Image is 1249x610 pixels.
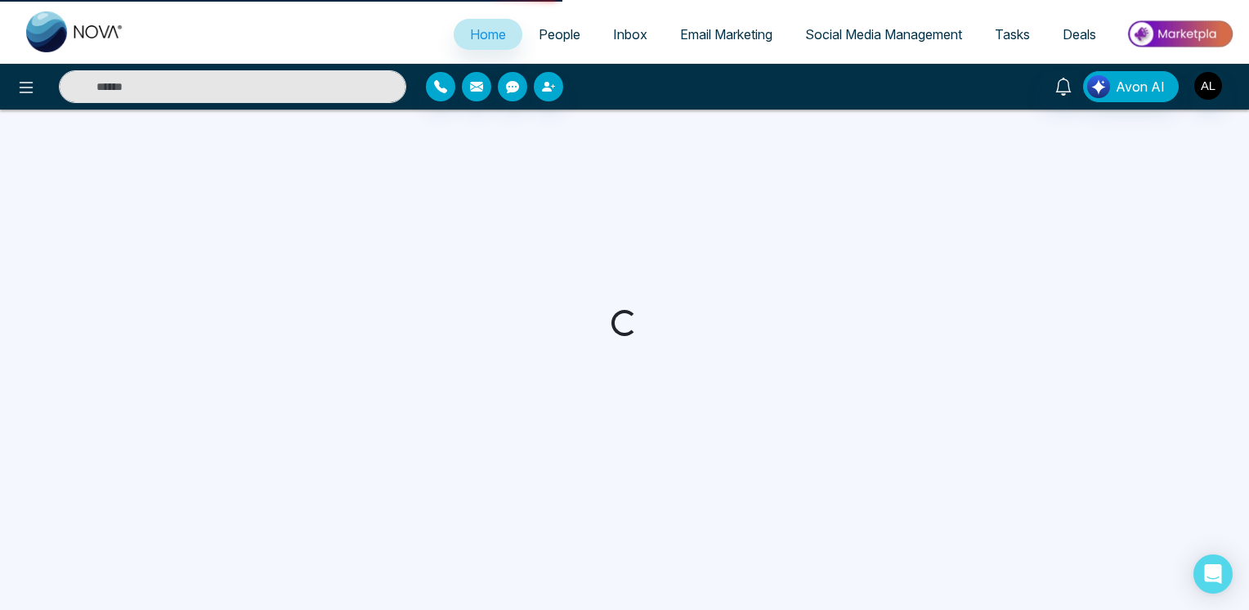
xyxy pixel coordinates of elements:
a: People [522,19,597,50]
span: Inbox [613,26,647,43]
span: People [539,26,580,43]
span: Home [470,26,506,43]
a: Social Media Management [789,19,978,50]
span: Avon AI [1116,77,1165,96]
a: Deals [1046,19,1112,50]
span: Social Media Management [805,26,962,43]
img: User Avatar [1194,72,1222,100]
span: Deals [1063,26,1096,43]
img: Lead Flow [1087,75,1110,98]
a: Email Marketing [664,19,789,50]
div: Open Intercom Messenger [1193,554,1233,594]
span: Email Marketing [680,26,772,43]
img: Market-place.gif [1121,16,1239,52]
img: Nova CRM Logo [26,11,124,52]
a: Tasks [978,19,1046,50]
a: Inbox [597,19,664,50]
a: Home [454,19,522,50]
button: Avon AI [1083,71,1179,102]
span: Tasks [995,26,1030,43]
